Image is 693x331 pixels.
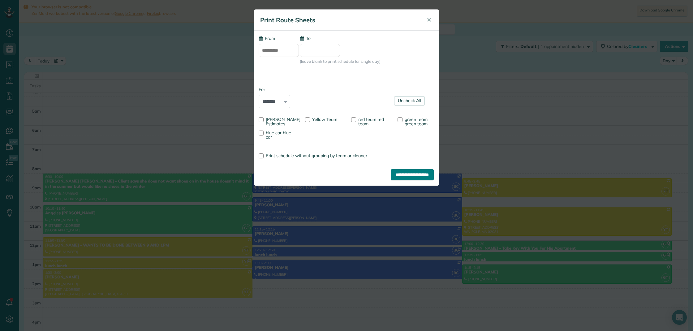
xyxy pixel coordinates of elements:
span: green team green team [405,117,428,127]
label: For [259,86,290,92]
span: Print schedule without grouping by team or cleaner [266,153,367,158]
span: red team red team [358,117,384,127]
span: blue car blue car [266,130,291,140]
h5: Print Route Sheets [260,16,418,24]
span: (leave blank to print schedule for single day) [300,58,381,64]
a: Uncheck All [394,96,425,105]
label: From [259,35,275,41]
span: [PERSON_NAME] Estimates [266,117,300,127]
label: To [300,35,311,41]
span: Yellow Team [312,117,337,122]
span: ✕ [427,16,431,24]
